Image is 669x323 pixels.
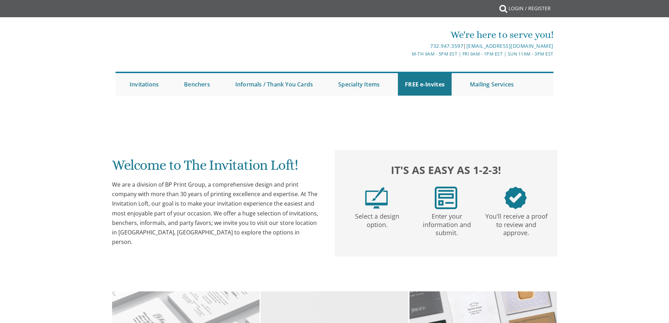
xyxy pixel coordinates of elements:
div: M-Th 9am - 5pm EST | Fri 9am - 1pm EST | Sun 11am - 3pm EST [262,50,553,58]
a: Specialty Items [331,73,387,96]
a: Benchers [177,73,217,96]
a: FREE e-Invites [398,73,452,96]
p: Select a design option. [344,209,411,229]
p: Enter your information and submit. [413,209,480,237]
p: You'll receive a proof to review and approve. [483,209,550,237]
div: We're here to serve you! [262,28,553,42]
img: step2.png [435,187,457,209]
a: Invitations [123,73,166,96]
div: We are a division of BP Print Group, a comprehensive design and print company with more than 30 y... [112,180,321,247]
a: 732.947.3597 [430,43,463,49]
h2: It's as easy as 1-2-3! [342,162,550,178]
img: step1.png [365,187,388,209]
div: | [262,42,553,50]
a: Informals / Thank You Cards [228,73,320,96]
img: step3.png [504,187,527,209]
a: Mailing Services [463,73,521,96]
h1: Welcome to The Invitation Loft! [112,157,321,178]
a: [EMAIL_ADDRESS][DOMAIN_NAME] [466,43,553,49]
